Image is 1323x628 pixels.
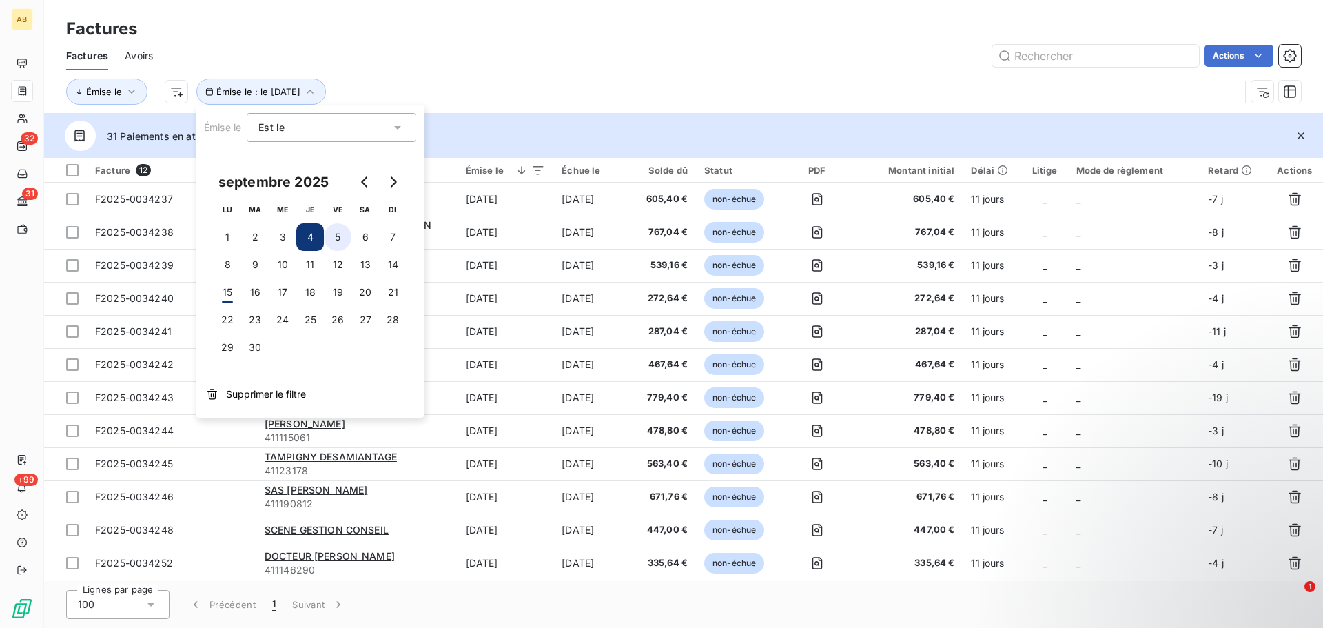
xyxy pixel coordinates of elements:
span: _ [1043,226,1047,238]
span: -4 j [1208,292,1224,304]
button: 3 [269,223,296,251]
span: Facture [95,165,130,176]
button: 18 [296,278,324,306]
span: 335,64 € [862,556,954,570]
span: 1 [272,598,276,611]
span: F2025-0034240 [95,292,174,304]
button: 28 [379,306,407,334]
td: 11 jours [963,447,1021,480]
span: _ [1043,458,1047,469]
td: [DATE] [458,216,554,249]
td: 11 jours [963,414,1021,447]
img: Logo LeanPay [11,598,33,620]
td: [DATE] [458,249,554,282]
span: 31 Paiements en attente [107,129,219,143]
span: 12 [136,164,151,176]
div: septembre 2025 [214,171,334,193]
span: F2025-0034244 [95,425,174,436]
td: [DATE] [553,216,632,249]
div: Échue le [562,165,624,176]
span: -19 j [1208,392,1228,403]
div: Actions [1275,165,1315,176]
div: Émise le [466,165,546,176]
span: 411146290 [265,563,449,577]
span: 1 [1304,581,1315,592]
span: 447,00 € [862,523,954,537]
span: Émise le [204,121,241,133]
span: 41123178 [265,464,449,478]
span: Émise le : le [DATE] [216,86,300,97]
td: 11 jours [963,183,1021,216]
span: -8 j [1208,491,1224,503]
span: Factures [66,49,108,63]
button: 4 [296,223,324,251]
td: [DATE] [458,348,554,381]
th: vendredi [324,196,351,223]
span: _ [1076,425,1080,436]
td: 11 jours [963,216,1021,249]
td: [DATE] [553,480,632,514]
td: [DATE] [458,547,554,580]
div: Solde dû [641,165,688,176]
button: 19 [324,278,351,306]
span: 447,00 € [641,523,688,537]
td: 11 jours [963,547,1021,580]
span: -7 j [1208,193,1223,205]
h3: Factures [66,17,137,41]
span: F2025-0034242 [95,358,174,370]
span: 272,64 € [641,292,688,305]
span: F2025-0034238 [95,226,174,238]
div: Mode de règlement [1076,165,1192,176]
div: Litige [1030,165,1060,176]
span: 671,76 € [862,490,954,504]
span: 31 [22,188,38,200]
span: non-échue [704,288,764,309]
span: -3 j [1208,259,1224,271]
span: _ [1076,392,1080,403]
span: _ [1043,425,1047,436]
td: [DATE] [553,514,632,547]
div: Retard [1208,165,1258,176]
button: 21 [379,278,407,306]
span: Émise le [86,86,122,97]
span: _ [1076,226,1080,238]
span: -11 j [1208,325,1226,337]
button: 25 [296,306,324,334]
span: non-échue [704,387,764,408]
td: 11 jours [963,381,1021,414]
span: [PERSON_NAME] [265,418,345,429]
button: 15 [214,278,241,306]
span: Avoirs [125,49,153,63]
span: 539,16 € [641,259,688,272]
td: 11 jours [963,348,1021,381]
button: 1 [214,223,241,251]
span: +99 [14,474,38,486]
span: 335,64 € [641,556,688,570]
td: [DATE] [553,348,632,381]
button: 22 [214,306,241,334]
span: 779,40 € [641,391,688,405]
td: [DATE] [553,315,632,348]
span: non-échue [704,222,764,243]
td: [DATE] [553,282,632,315]
div: AB [11,8,33,30]
span: non-échue [704,321,764,342]
span: non-échue [704,487,764,507]
button: Suivant [284,590,353,619]
iframe: Intercom notifications message [1047,494,1323,591]
button: Go to previous month [351,168,379,196]
button: 27 [351,306,379,334]
td: [DATE] [553,183,632,216]
td: [DATE] [458,381,554,414]
span: F2025-0034252 [95,557,173,569]
span: _ [1043,524,1047,536]
span: _ [1076,325,1080,337]
span: 32 [21,132,38,145]
span: TAMPIGNY DESAMIANTAGE [265,451,397,463]
span: DOCTEUR [PERSON_NAME] [265,550,395,562]
span: _ [1043,358,1047,370]
button: Actions [1204,45,1273,67]
td: [DATE] [458,447,554,480]
th: samedi [351,196,379,223]
span: _ [1043,292,1047,304]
